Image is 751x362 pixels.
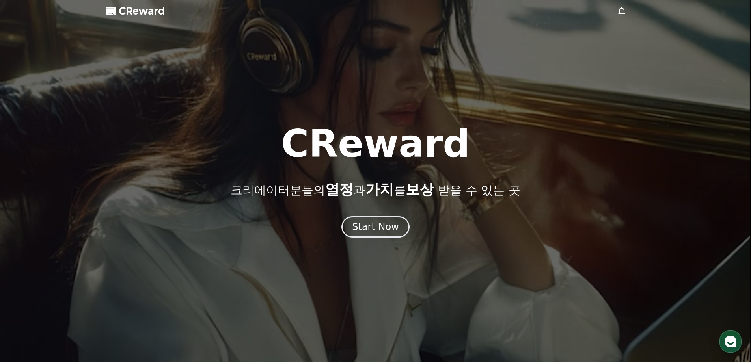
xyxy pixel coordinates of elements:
[352,221,399,233] div: Start Now
[119,5,165,17] span: CReward
[341,216,410,238] button: Start Now
[231,182,520,197] p: 크리에이터분들의 과 를 받을 수 있는 곳
[281,125,470,163] h1: CReward
[341,224,410,232] a: Start Now
[325,181,354,197] span: 열정
[365,181,394,197] span: 가치
[406,181,434,197] span: 보상
[106,5,165,17] a: CReward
